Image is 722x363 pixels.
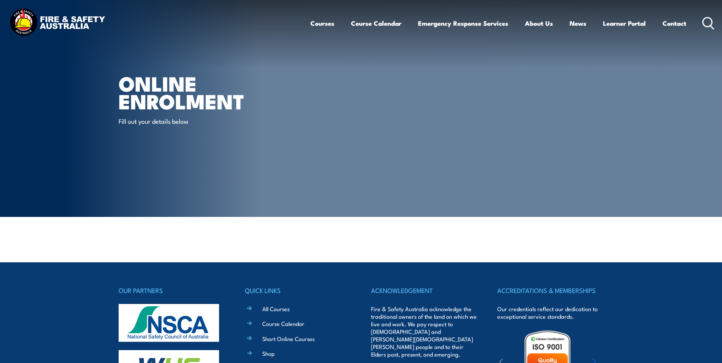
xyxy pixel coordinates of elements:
[119,117,257,125] p: Fill out your details below
[310,13,334,33] a: Courses
[371,305,477,358] p: Fire & Safety Australia acknowledge the traditional owners of the land on which we live and work....
[351,13,401,33] a: Course Calendar
[119,74,306,109] h1: Online Enrolment
[262,349,275,357] a: Shop
[662,13,686,33] a: Contact
[262,335,315,343] a: Short Online Courses
[245,285,351,296] h4: QUICK LINKS
[525,13,553,33] a: About Us
[497,305,603,320] p: Our credentials reflect our dedication to exceptional service standards.
[119,304,219,342] img: nsca-logo-footer
[262,319,304,327] a: Course Calendar
[119,285,225,296] h4: OUR PARTNERS
[371,285,477,296] h4: ACKNOWLEDGEMENT
[603,13,646,33] a: Learner Portal
[262,305,290,313] a: All Courses
[418,13,508,33] a: Emergency Response Services
[497,285,603,296] h4: ACCREDITATIONS & MEMBERSHIPS
[570,13,586,33] a: News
